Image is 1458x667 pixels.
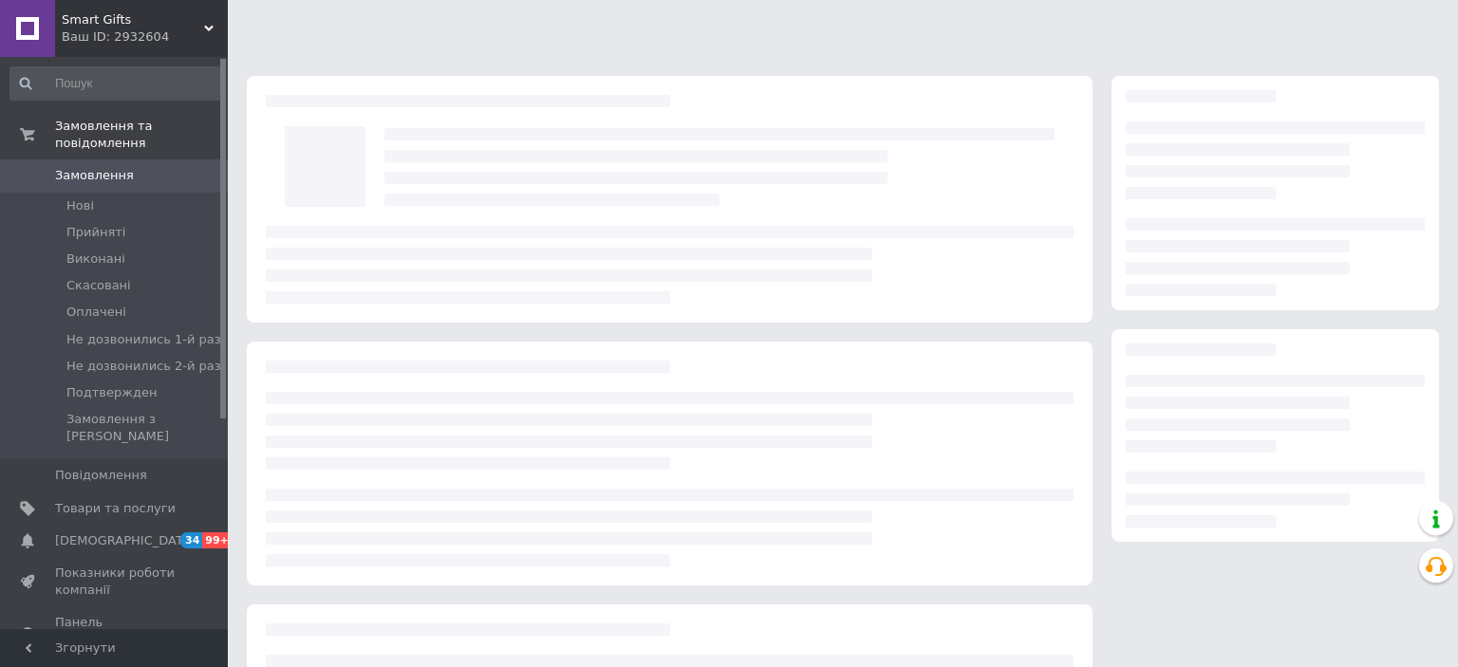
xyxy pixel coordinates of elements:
div: Ваш ID: 2932604 [62,28,228,46]
span: Товари та послуги [55,500,176,517]
span: 34 [180,532,202,548]
span: 99+ [202,532,234,548]
span: Не дозвонились 2-й раз [66,358,221,375]
span: Оплачені [66,304,126,321]
span: Повідомлення [55,467,147,484]
span: [DEMOGRAPHIC_DATA] [55,532,196,549]
span: Панель управління [55,614,176,648]
span: Виконані [66,250,125,268]
span: Замовлення [55,167,134,184]
span: Прийняті [66,224,125,241]
span: Замовлення з [PERSON_NAME] [66,411,222,445]
span: Показники роботи компанії [55,565,176,599]
span: Подтвержден [66,384,157,401]
span: Нові [66,197,94,214]
input: Пошук [9,66,224,101]
span: Не дозвонились 1-й раз [66,331,221,348]
span: Smart Gifts [62,11,204,28]
span: Замовлення та повідомлення [55,118,228,152]
span: Скасовані [66,277,131,294]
